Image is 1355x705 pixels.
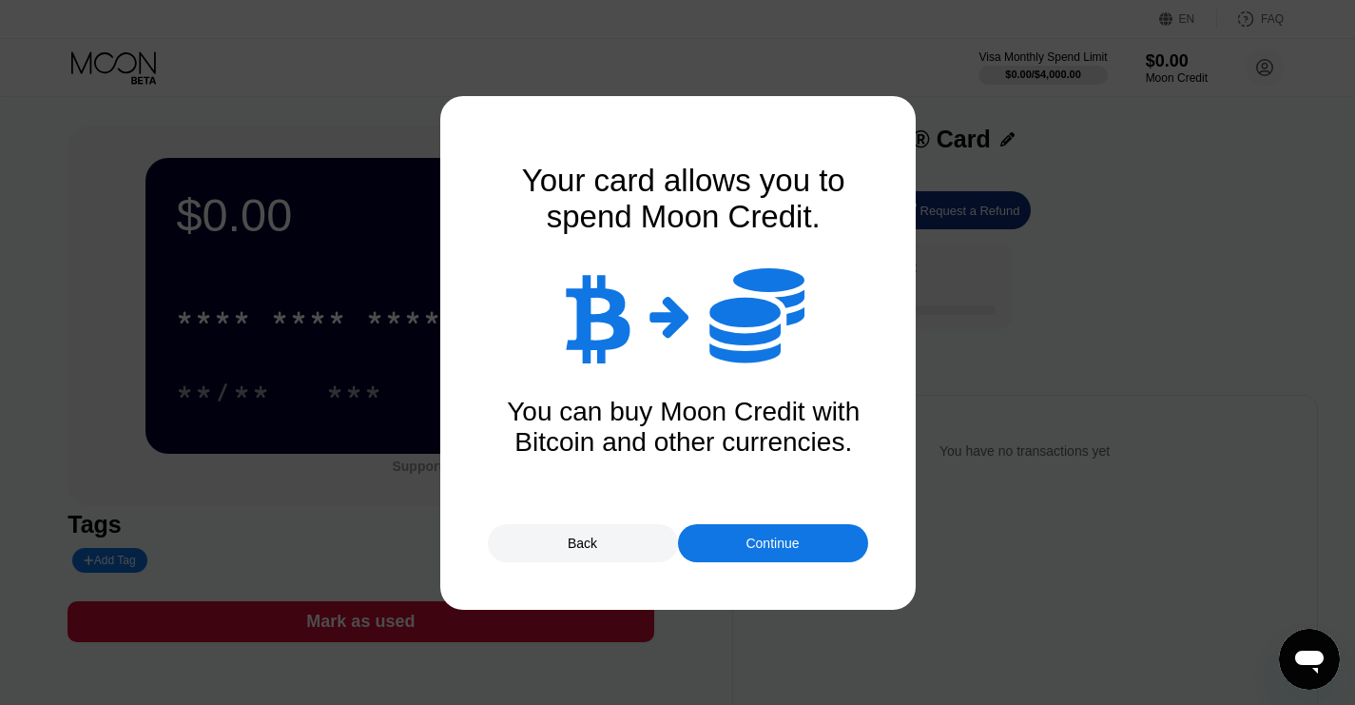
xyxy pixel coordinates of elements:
[488,524,678,562] div: Back
[649,292,690,340] div: 
[709,264,804,368] div: 
[745,536,799,551] div: Continue
[678,524,868,562] div: Continue
[563,268,630,363] div: 
[568,536,597,551] div: Back
[494,397,874,458] div: You can buy Moon Credit with Bitcoin and other currencies.
[494,163,874,235] div: Your card allows you to spend Moon Credit.
[1279,629,1340,690] iframe: Button to launch messaging window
